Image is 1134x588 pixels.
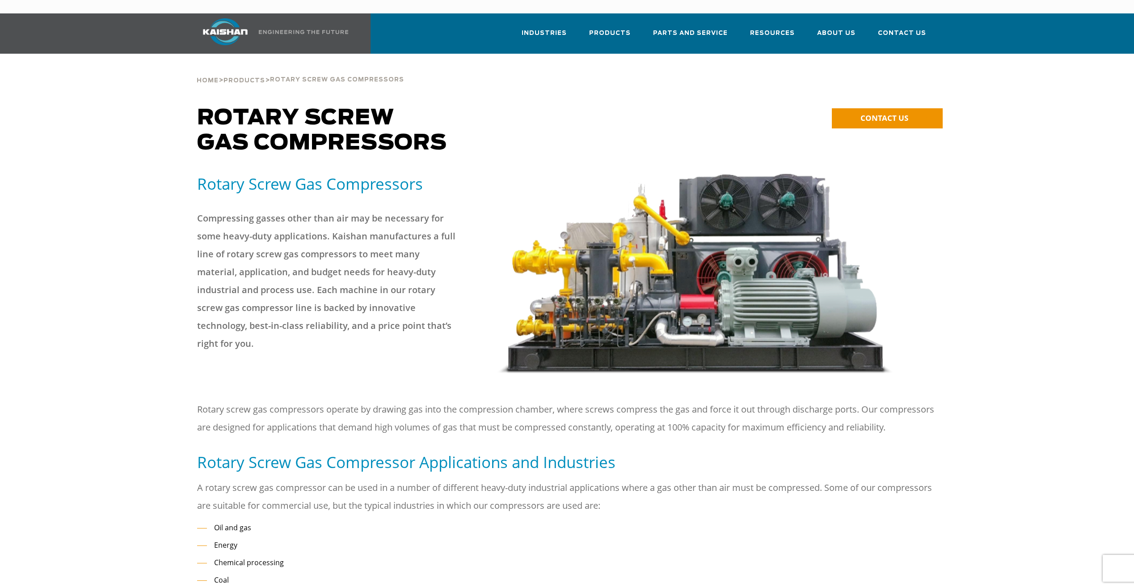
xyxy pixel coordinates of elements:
[197,452,937,472] h5: Rotary Screw Gas Compressor Applications and Industries
[192,18,259,45] img: kaishan logo
[197,401,937,436] p: Rotary screw gas compressors operate by drawing gas into the compression chamber, where screws co...
[223,76,265,84] a: Products
[197,78,219,84] span: Home
[750,21,795,52] a: Resources
[589,28,631,38] span: Products
[197,479,937,515] p: A rotary screw gas compressor can be used in a number of different heavy-duty industrial applicat...
[197,209,456,353] p: Compressing gasses other than air may be necessary for some heavy-duty applications. Kaishan manu...
[197,174,487,194] h5: Rotary Screw Gas Compressors
[197,574,937,587] li: Coal
[653,28,728,38] span: Parts and Service
[497,174,894,374] img: machine
[878,21,926,52] a: Contact Us
[817,28,856,38] span: About Us
[860,113,908,123] span: CONTACT US
[197,76,219,84] a: Home
[522,21,567,52] a: Industries
[522,28,567,38] span: Industries
[197,107,447,154] span: Rotary Screw Gas Compressors
[817,21,856,52] a: About Us
[832,108,943,128] a: CONTACT US
[197,521,937,534] li: Oil and gas
[589,21,631,52] a: Products
[197,539,937,552] li: Energy
[223,78,265,84] span: Products
[750,28,795,38] span: Resources
[878,28,926,38] span: Contact Us
[270,77,404,83] span: Rotary Screw Gas Compressors
[653,21,728,52] a: Parts and Service
[259,30,348,34] img: Engineering the future
[192,13,350,54] a: Kaishan USA
[197,556,937,569] li: Chemical processing
[197,54,404,88] div: > >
